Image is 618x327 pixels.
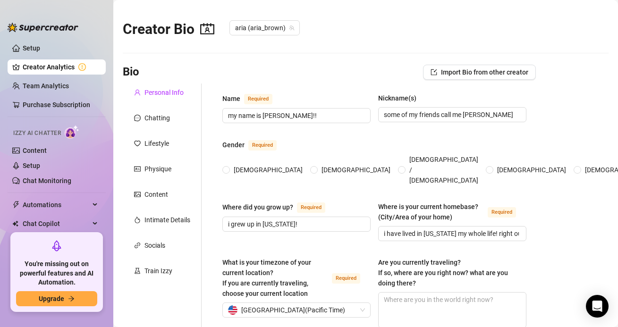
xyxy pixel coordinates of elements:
span: picture [134,191,141,198]
span: Izzy AI Chatter [13,129,61,138]
img: Chat Copilot [12,220,18,227]
span: arrow-right [68,295,75,302]
input: Name [228,110,363,121]
span: experiment [134,268,141,274]
span: Required [488,207,516,218]
div: Where did you grow up? [222,202,293,212]
a: Team Analytics [23,82,69,90]
span: user [134,89,141,96]
label: Where is your current homebase? (City/Area of your home) [378,201,526,222]
span: team [289,25,295,31]
a: Setup [23,162,40,169]
a: Creator Analytics exclamation-circle [23,59,98,75]
span: Required [244,94,272,104]
div: Nickname(s) [378,93,416,103]
input: Nickname(s) [384,109,519,120]
h3: Bio [123,65,139,80]
span: What is your timezone of your current location? If you are currently traveling, choose your curre... [222,259,311,297]
div: Chatting [144,113,170,123]
span: You're missing out on powerful features and AI Automation. [16,260,97,287]
span: Required [332,273,360,284]
div: Content [144,189,168,200]
span: idcard [134,166,141,172]
button: Upgradearrow-right [16,291,97,306]
a: Chat Monitoring [23,177,71,184]
span: Automations [23,197,90,212]
div: Gender [222,140,245,150]
span: aria (aria_brown) [235,21,294,35]
div: Open Intercom Messenger [586,295,609,318]
div: Physique [144,164,171,174]
span: Import Bio from other creator [441,68,528,76]
span: [DEMOGRAPHIC_DATA] / [DEMOGRAPHIC_DATA] [406,154,482,185]
label: Gender [222,139,287,151]
div: Where is your current homebase? (City/Area of your home) [378,201,484,222]
span: Are you currently traveling? If so, where are you right now? what are you doing there? [378,259,508,287]
span: contacts [200,22,214,36]
span: Required [297,202,325,213]
div: Personal Info [144,87,184,98]
a: Content [23,147,47,154]
div: Train Izzy [144,266,172,276]
span: [DEMOGRAPHIC_DATA] [318,165,394,175]
span: thunderbolt [12,201,20,209]
span: Upgrade [39,295,64,302]
label: Nickname(s) [378,93,423,103]
span: [DEMOGRAPHIC_DATA] [493,165,570,175]
span: [GEOGRAPHIC_DATA] ( Pacific Time ) [241,303,345,317]
input: Where is your current homebase? (City/Area of your home) [384,228,519,239]
div: Lifestyle [144,138,169,149]
label: Where did you grow up? [222,201,336,213]
div: Socials [144,240,165,251]
span: rocket [51,240,62,252]
span: fire [134,217,141,223]
a: Purchase Subscription [23,97,98,112]
span: Required [248,140,277,151]
label: Name [222,93,283,104]
img: AI Chatter [65,125,79,139]
img: us [228,305,237,315]
span: import [431,69,437,75]
input: Where did you grow up? [228,219,363,229]
span: Chat Copilot [23,216,90,231]
button: Import Bio from other creator [423,65,536,80]
span: [DEMOGRAPHIC_DATA] [230,165,306,175]
span: message [134,115,141,121]
span: link [134,242,141,249]
div: Intimate Details [144,215,190,225]
span: heart [134,140,141,147]
a: Setup [23,44,40,52]
h2: Creator Bio [123,20,214,38]
img: logo-BBDzfeDw.svg [8,23,78,32]
div: Name [222,93,240,104]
